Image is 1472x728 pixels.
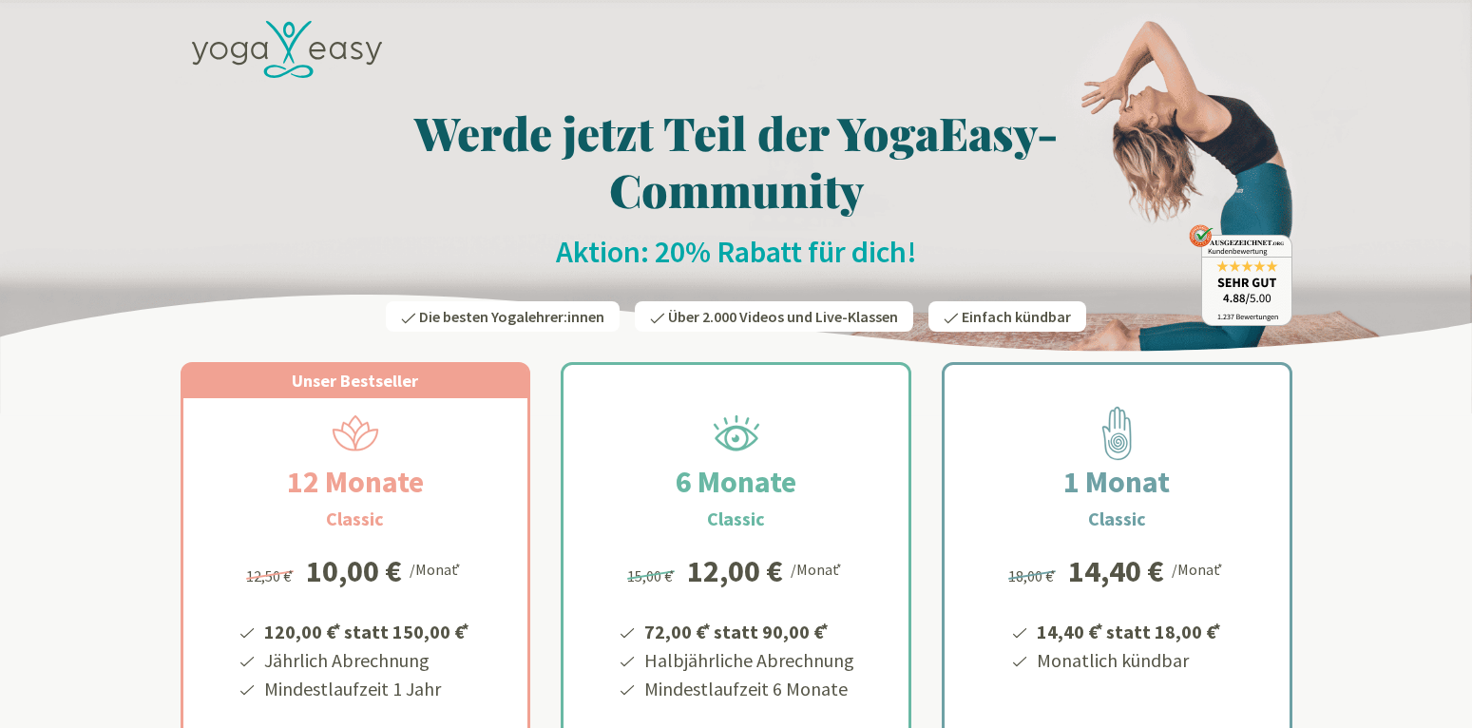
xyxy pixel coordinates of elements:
h2: 6 Monate [630,459,842,505]
h2: 1 Monat [1018,459,1215,505]
span: Die besten Yogalehrer:innen [419,307,604,326]
h2: Aktion: 20% Rabatt für dich! [181,233,1292,271]
li: Mindestlaufzeit 1 Jahr [261,675,472,703]
h3: Classic [326,505,384,533]
h1: Werde jetzt Teil der YogaEasy-Community [181,104,1292,218]
span: 15,00 € [627,566,678,585]
img: ausgezeichnet_badge.png [1189,224,1292,326]
li: 72,00 € statt 90,00 € [641,614,854,646]
div: /Monat [1172,556,1226,581]
div: 10,00 € [306,556,402,586]
div: /Monat [410,556,464,581]
span: Einfach kündbar [962,307,1071,326]
div: 12,00 € [687,556,783,586]
li: Monatlich kündbar [1034,646,1224,675]
h3: Classic [707,505,765,533]
div: 14,40 € [1068,556,1164,586]
li: 120,00 € statt 150,00 € [261,614,472,646]
span: 12,50 € [246,566,296,585]
span: Unser Bestseller [292,370,418,392]
li: Jährlich Abrechnung [261,646,472,675]
li: Mindestlaufzeit 6 Monate [641,675,854,703]
span: 18,00 € [1008,566,1059,585]
h2: 12 Monate [241,459,469,505]
li: 14,40 € statt 18,00 € [1034,614,1224,646]
li: Halbjährliche Abrechnung [641,646,854,675]
span: Über 2.000 Videos und Live-Klassen [668,307,898,326]
h3: Classic [1088,505,1146,533]
div: /Monat [791,556,845,581]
